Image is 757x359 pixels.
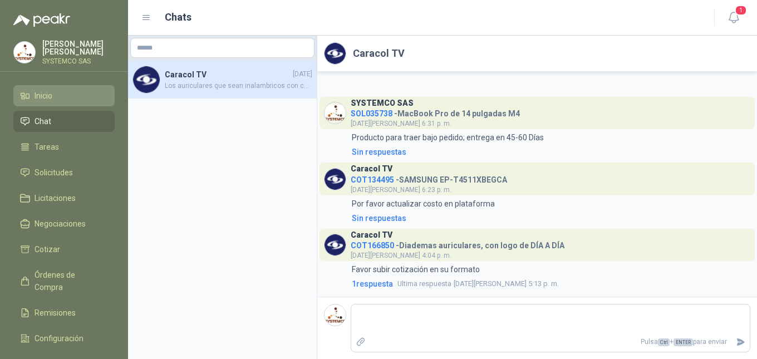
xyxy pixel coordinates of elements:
a: Chat [13,111,115,132]
a: Negociaciones [13,213,115,234]
a: Inicio [13,85,115,106]
img: Company Logo [325,169,346,190]
p: Por favor actualizar costo en plataforma [352,198,495,210]
span: COT134495 [351,175,394,184]
span: [DATE][PERSON_NAME] 6:31 p. m. [351,120,451,127]
a: Configuración [13,328,115,349]
button: Enviar [731,332,750,352]
span: 1 [735,5,747,16]
div: Sin respuestas [352,212,406,224]
h4: Caracol TV [165,68,291,81]
a: Solicitudes [13,162,115,183]
span: Cotizar [35,243,60,255]
span: 1 respuesta [352,278,393,290]
span: Ultima respuesta [397,278,451,289]
img: Company Logo [325,234,346,255]
span: [DATE][PERSON_NAME] 6:23 p. m. [351,186,451,194]
span: COT166850 [351,241,394,250]
span: [DATE][PERSON_NAME] 4:04 p. m. [351,252,451,259]
h3: Caracol TV [351,232,392,238]
a: Cotizar [13,239,115,260]
h4: - MacBook Pro de 14 pulgadas M4 [351,106,520,117]
a: Remisiones [13,302,115,323]
span: Órdenes de Compra [35,269,104,293]
p: Favor subir cotización en su formato [352,263,480,276]
a: Sin respuestas [350,212,750,224]
span: Licitaciones [35,192,76,204]
h1: Chats [165,9,191,25]
button: 1 [724,8,744,28]
span: Ctrl [658,338,670,346]
span: SOL035738 [351,109,392,118]
label: Adjuntar archivos [351,332,370,352]
div: Sin respuestas [352,146,406,158]
span: Inicio [35,90,52,102]
span: Solicitudes [35,166,73,179]
h4: - Diademas auriculares, con logo de DÍA A DÍA [351,238,564,249]
p: SYSTEMCO SAS [42,58,115,65]
h2: Caracol TV [353,46,405,61]
a: 1respuestaUltima respuesta[DATE][PERSON_NAME] 5:13 p. m. [350,278,750,290]
span: Remisiones [35,307,76,319]
h3: SYSTEMCO SAS [351,100,414,106]
p: Producto para traer bajo pedido; entrega en 45-60 Días [352,131,544,144]
p: [PERSON_NAME] [PERSON_NAME] [42,40,115,56]
span: ENTER [674,338,693,346]
img: Logo peakr [13,13,70,27]
a: Licitaciones [13,188,115,209]
span: [DATE] [293,69,312,80]
h4: - SAMSUNG EP-T4511XBEGCA [351,173,507,183]
span: Los auriculares que sean inalambricos con conexión a Bluetooth [165,81,312,91]
a: Tareas [13,136,115,158]
span: Tareas [35,141,59,153]
h3: Caracol TV [351,166,392,172]
img: Company Logo [133,66,160,93]
img: Company Logo [325,102,346,124]
img: Company Logo [325,304,346,326]
img: Company Logo [14,42,35,63]
a: Company LogoCaracol TV[DATE]Los auriculares que sean inalambricos con conexión a Bluetooth [128,61,317,99]
span: Configuración [35,332,83,345]
img: Company Logo [325,43,346,64]
span: Negociaciones [35,218,86,230]
span: [DATE][PERSON_NAME] 5:13 p. m. [397,278,559,289]
a: Sin respuestas [350,146,750,158]
p: Pulsa + para enviar [370,332,732,352]
span: Chat [35,115,51,127]
a: Órdenes de Compra [13,264,115,298]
